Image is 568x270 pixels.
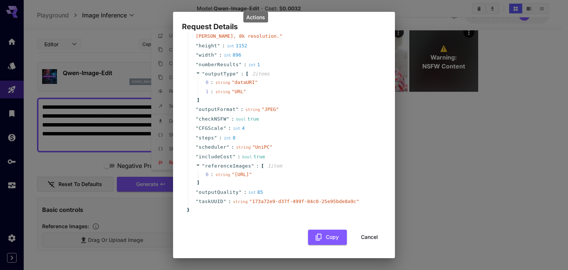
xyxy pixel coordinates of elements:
[231,144,234,151] span: :
[196,179,200,186] span: ]
[248,190,256,195] span: int
[199,125,223,132] span: CFGScale
[199,42,217,50] span: height
[224,134,236,142] div: 8
[233,125,245,132] div: 4
[222,42,225,50] span: :
[199,189,239,196] span: outputQuality
[224,53,231,58] span: int
[227,44,234,48] span: int
[216,80,230,85] span: string
[224,136,231,141] span: int
[236,145,251,150] span: string
[206,171,216,178] span: 0
[196,52,199,58] span: "
[186,206,190,214] span: }
[237,153,240,161] span: :
[199,198,223,205] span: taskUUID
[210,171,213,178] div: :
[223,199,226,204] span: "
[227,42,247,50] div: 1152
[196,144,199,150] span: "
[251,163,254,169] span: "
[199,115,226,123] span: checkNSFW
[233,126,240,131] span: int
[231,80,257,85] span: " dataURI "
[205,163,251,169] span: referenceImages
[199,153,233,161] span: includeCost
[219,51,222,59] span: :
[261,162,264,170] span: [
[173,12,395,33] h2: Request Details
[196,107,199,112] span: "
[196,199,199,204] span: "
[233,154,236,159] span: "
[217,43,220,48] span: "
[241,70,244,78] span: :
[196,125,199,131] span: "
[248,61,260,68] div: 1
[233,199,248,204] span: string
[244,61,247,68] span: :
[244,189,247,196] span: :
[243,12,268,23] div: Actions
[196,189,199,195] span: "
[239,189,242,195] span: "
[245,107,260,112] span: string
[223,125,226,131] span: "
[353,230,386,245] button: Cancel
[228,198,231,205] span: :
[239,62,242,67] span: "
[196,43,199,48] span: "
[196,62,199,67] span: "
[206,88,216,95] span: 1
[202,71,205,77] span: "
[249,199,359,204] span: " 173a72e9-d37f-499f-84c0-25e95bde8a9c "
[214,135,217,141] span: "
[236,71,239,77] span: "
[236,107,239,112] span: "
[216,90,230,94] span: string
[196,135,199,141] span: "
[256,162,259,170] span: :
[246,70,248,78] span: [
[252,71,270,77] span: 2 item s
[196,154,199,159] span: "
[248,63,256,67] span: int
[231,172,252,177] span: " [URL] "
[199,51,214,59] span: width
[196,97,200,104] span: ]
[219,134,222,142] span: :
[268,163,282,169] span: 1 item
[199,106,236,113] span: outputFormat
[210,88,213,95] div: :
[199,61,239,68] span: numberResults
[210,79,213,86] div: :
[308,230,347,245] button: Copy
[248,189,263,196] div: 85
[242,155,252,159] span: bool
[199,134,214,142] span: steps
[199,144,226,151] span: scheduler
[231,89,246,94] span: " URL "
[226,144,229,150] span: "
[224,51,241,59] div: 896
[261,107,279,112] span: " JPEG "
[206,79,216,86] span: 0
[216,172,230,177] span: string
[228,125,231,132] span: :
[241,106,244,113] span: :
[196,116,199,122] span: "
[202,163,205,169] span: "
[242,153,265,161] div: true
[252,144,273,150] span: " UniPC "
[236,115,259,123] div: true
[231,115,234,123] span: :
[205,71,236,77] span: outputType
[236,117,246,122] span: bool
[226,116,229,122] span: "
[214,52,217,58] span: "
